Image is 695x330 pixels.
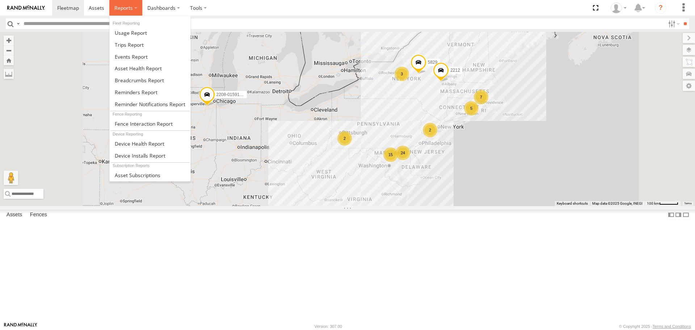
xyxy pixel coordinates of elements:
div: 24 [396,146,410,160]
label: Hide Summary Table [682,210,690,220]
a: Visit our Website [4,323,37,330]
a: Device Health Report [110,138,190,150]
a: Terms (opens in new tab) [684,202,692,205]
span: 2208-015910002284753 [216,92,264,97]
a: Fence Interaction Report [110,118,190,130]
a: Asset Subscriptions [110,169,190,181]
a: Terms and Conditions [653,324,691,329]
div: 2 [423,123,437,137]
a: Service Reminder Notifications Report [110,98,190,110]
a: Trips Report [110,39,190,51]
div: Version: 307.00 [315,324,342,329]
button: Zoom Home [4,55,14,65]
span: 2212 [450,68,460,73]
span: 100 km [647,201,659,205]
a: Full Events Report [110,51,190,63]
img: rand-logo.svg [7,5,45,11]
label: Map Settings [683,81,695,91]
i: ? [655,2,666,14]
a: Usage Report [110,27,190,39]
button: Zoom in [4,35,14,45]
span: 5829 [428,60,438,65]
span: Map data ©2025 Google, INEGI [592,201,643,205]
a: Breadcrumbs Report [110,74,190,86]
label: Fences [26,210,51,220]
div: 3 [395,67,409,81]
a: Reminders Report [110,86,190,98]
div: ryan phillips [608,3,629,13]
label: Measure [4,69,14,79]
label: Dock Summary Table to the Right [675,210,682,220]
div: © Copyright 2025 - [619,324,691,329]
button: Drag Pegman onto the map to open Street View [4,171,18,185]
a: Device Installs Report [110,150,190,162]
label: Assets [3,210,26,220]
div: 7 [474,90,488,104]
button: Map Scale: 100 km per 49 pixels [645,201,681,206]
a: Asset Health Report [110,62,190,74]
button: Keyboard shortcuts [557,201,588,206]
button: Zoom out [4,45,14,55]
div: 5 [464,101,479,116]
label: Dock Summary Table to the Left [667,210,675,220]
label: Search Filter Options [665,18,681,29]
label: Search Query [15,18,21,29]
div: 15 [383,147,398,162]
div: 2 [337,131,352,146]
